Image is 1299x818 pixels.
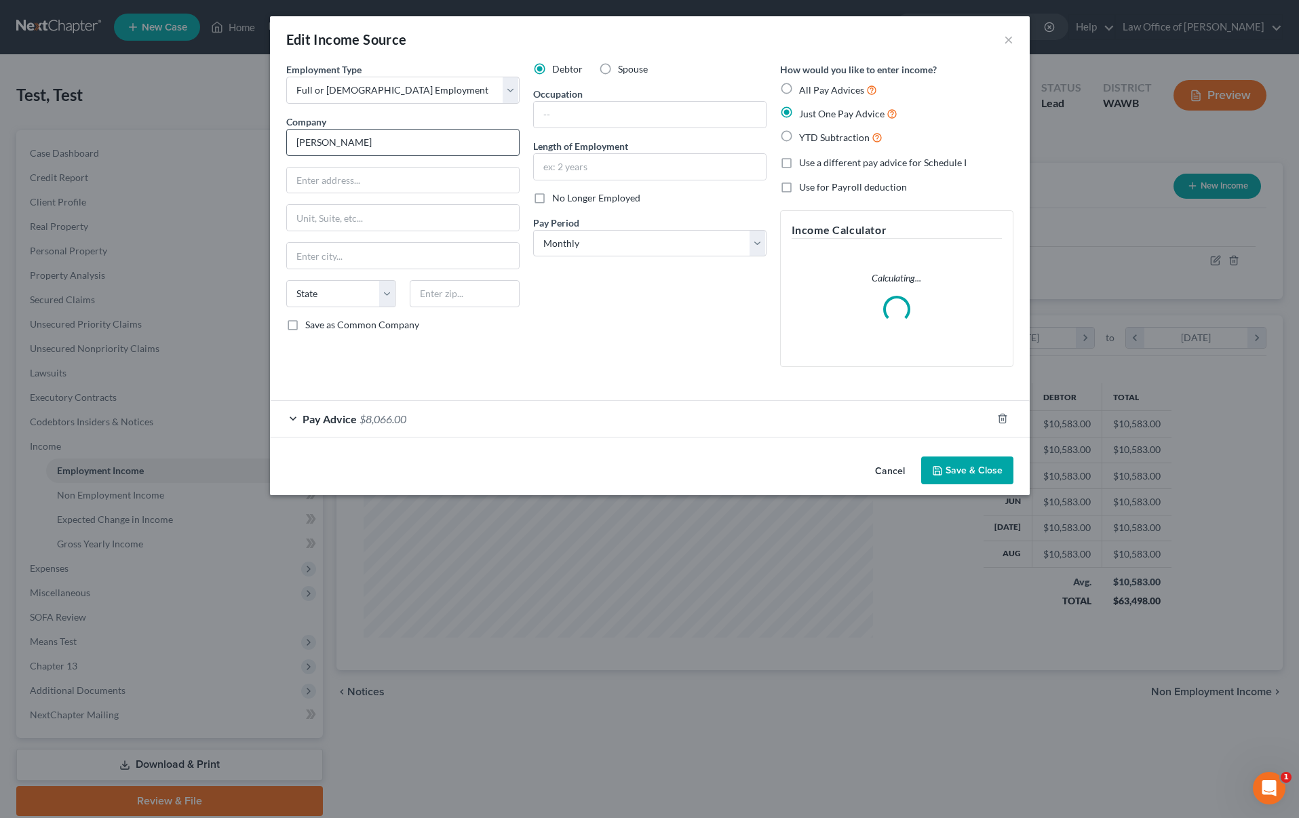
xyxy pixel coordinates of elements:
[533,139,628,153] label: Length of Employment
[552,63,583,75] span: Debtor
[287,243,519,269] input: Enter city...
[305,319,419,330] span: Save as Common Company
[286,30,407,49] div: Edit Income Source
[286,116,326,128] span: Company
[286,129,520,156] input: Search company by name...
[533,217,579,229] span: Pay Period
[1004,31,1013,47] button: ×
[799,157,967,168] span: Use a different pay advice for Schedule I
[780,62,937,77] label: How would you like to enter income?
[799,84,864,96] span: All Pay Advices
[534,154,766,180] input: ex: 2 years
[286,64,362,75] span: Employment Type
[287,168,519,193] input: Enter address...
[799,108,885,119] span: Just One Pay Advice
[792,222,1002,239] h5: Income Calculator
[287,205,519,231] input: Unit, Suite, etc...
[799,132,870,143] span: YTD Subtraction
[533,87,583,101] label: Occupation
[360,412,406,425] span: $8,066.00
[1281,772,1292,783] span: 1
[1253,772,1285,804] iframe: Intercom live chat
[921,456,1013,485] button: Save & Close
[303,412,357,425] span: Pay Advice
[792,271,1002,285] p: Calculating...
[864,458,916,485] button: Cancel
[799,181,907,193] span: Use for Payroll deduction
[552,192,640,203] span: No Longer Employed
[618,63,648,75] span: Spouse
[410,280,520,307] input: Enter zip...
[534,102,766,128] input: --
